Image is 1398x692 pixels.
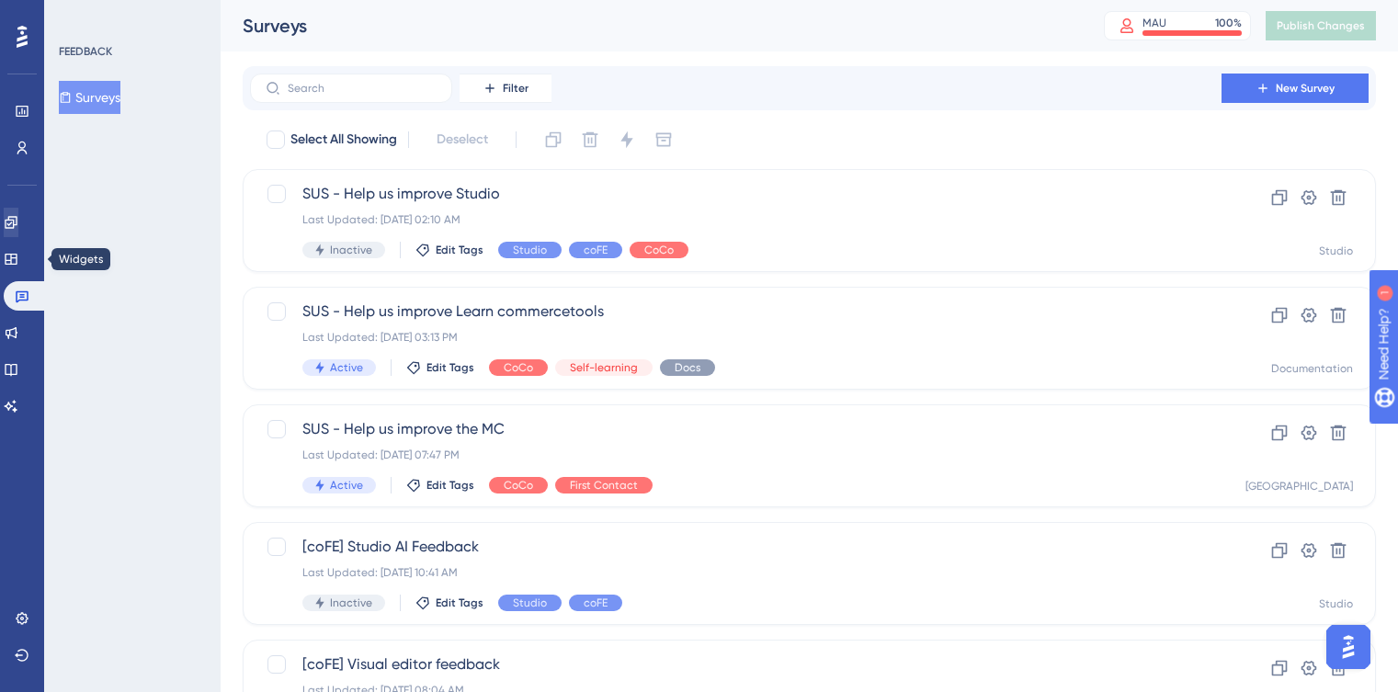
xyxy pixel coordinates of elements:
[302,418,1169,440] span: SUS - Help us improve the MC
[1245,479,1353,493] div: [GEOGRAPHIC_DATA]
[503,81,529,96] span: Filter
[1277,18,1365,33] span: Publish Changes
[59,44,112,59] div: FEEDBACK
[504,478,533,493] span: CoCo
[513,596,547,610] span: Studio
[302,212,1169,227] div: Last Updated: [DATE] 02:10 AM
[460,74,551,103] button: Filter
[302,536,1169,558] span: [coFE] Studio AI Feedback
[406,478,474,493] button: Edit Tags
[1215,16,1242,30] div: 100 %
[1319,596,1353,611] div: Studio
[330,360,363,375] span: Active
[513,243,547,257] span: Studio
[644,243,674,257] span: CoCo
[302,448,1169,462] div: Last Updated: [DATE] 07:47 PM
[570,478,638,493] span: First Contact
[675,360,700,375] span: Docs
[1321,619,1376,675] iframe: UserGuiding AI Assistant Launcher
[584,243,608,257] span: coFE
[1276,81,1335,96] span: New Survey
[302,565,1169,580] div: Last Updated: [DATE] 10:41 AM
[406,360,474,375] button: Edit Tags
[584,596,608,610] span: coFE
[426,360,474,375] span: Edit Tags
[302,653,1169,675] span: [coFE] Visual editor feedback
[290,129,397,151] span: Select All Showing
[59,81,120,114] button: Surveys
[330,478,363,493] span: Active
[302,330,1169,345] div: Last Updated: [DATE] 03:13 PM
[43,5,115,27] span: Need Help?
[330,243,372,257] span: Inactive
[415,596,483,610] button: Edit Tags
[415,243,483,257] button: Edit Tags
[570,360,638,375] span: Self-learning
[288,82,437,95] input: Search
[1319,244,1353,258] div: Studio
[302,183,1169,205] span: SUS - Help us improve Studio
[330,596,372,610] span: Inactive
[243,13,1058,39] div: Surveys
[1142,16,1166,30] div: MAU
[437,129,488,151] span: Deselect
[504,360,533,375] span: CoCo
[1266,11,1376,40] button: Publish Changes
[128,9,133,24] div: 1
[1222,74,1369,103] button: New Survey
[420,123,505,156] button: Deselect
[426,478,474,493] span: Edit Tags
[302,301,1169,323] span: SUS - Help us improve Learn commercetools
[1271,361,1353,376] div: Documentation
[436,596,483,610] span: Edit Tags
[436,243,483,257] span: Edit Tags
